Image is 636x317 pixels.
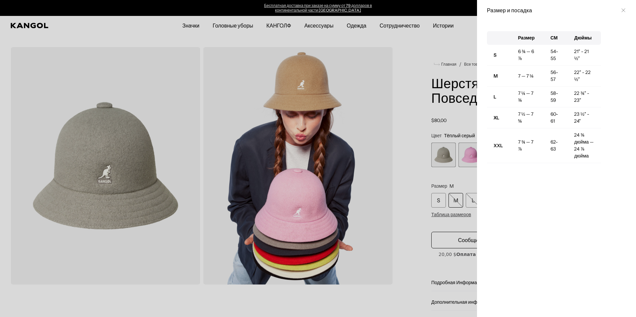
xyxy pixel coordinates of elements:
ya-tr-span: Дюймы [574,35,592,41]
td: 56-57 [544,66,568,87]
td: 54-55 [544,45,568,66]
td: 58-59 [544,87,568,107]
ya-tr-span: 7 — 7 ⅛ [518,73,534,79]
td: 23 ½" - 24" [567,107,601,128]
ya-tr-span: XXL [494,143,503,149]
ya-tr-span: 7 ¼ — 7 ⅜ [518,90,534,103]
td: 60-61 [544,107,568,128]
ya-tr-span: 7 ¾ — 7 ⅞ [518,139,534,152]
td: 62-63 [544,128,568,163]
ya-tr-span: ХL [494,115,499,121]
ya-tr-span: 7 ½ — 7 ⅝ [518,111,534,124]
ya-tr-span: M [494,73,498,79]
ya-tr-span: Размер и посадка [487,7,532,14]
td: 21" - 21 ½" [567,45,601,66]
td: 22" - 22 ½" [567,66,601,87]
ya-tr-span: L [494,94,496,100]
ya-tr-span: Размер [518,35,535,41]
ya-tr-span: S [494,52,497,58]
ya-tr-span: 24 ⅜ дюйма — 24 ⅞ дюйма [574,132,594,159]
ya-tr-span: СМ [551,35,558,41]
ya-tr-span: 6 ¾ — 6 ⅞ [518,48,534,61]
td: 22 ¾" - 23" [567,87,601,107]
